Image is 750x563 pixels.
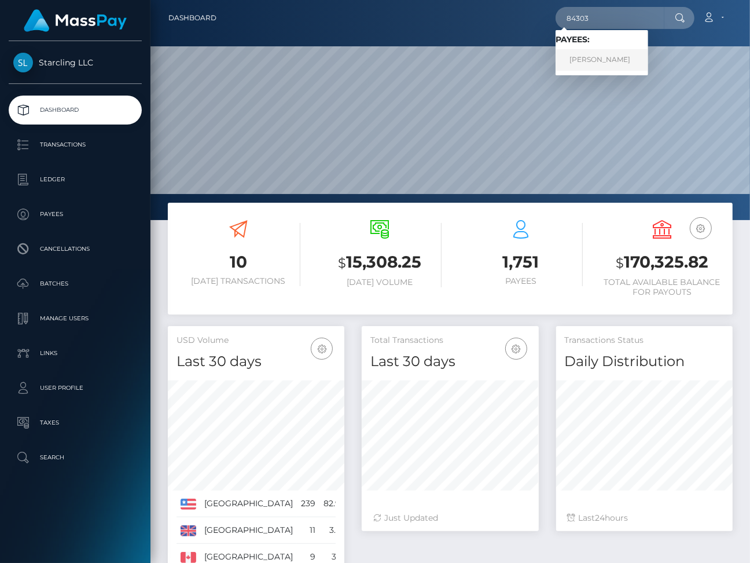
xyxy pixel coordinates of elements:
p: Dashboard [13,101,137,119]
h6: Payees: [556,35,648,45]
span: Starcling LLC [9,57,142,68]
p: Manage Users [13,310,137,327]
p: Payees [13,206,137,223]
img: US.png [181,499,196,509]
p: Ledger [13,171,137,188]
h6: [DATE] Volume [318,277,442,287]
td: 11 [297,517,319,544]
span: 24 [595,513,605,523]
a: Links [9,339,142,368]
h4: Daily Distribution [565,352,724,372]
h6: Total Available Balance for Payouts [600,277,724,297]
div: Last hours [568,512,721,524]
img: CA.png [181,552,196,562]
a: User Profile [9,374,142,403]
h4: Last 30 days [177,352,336,372]
h3: 10 [177,251,300,273]
a: Search [9,443,142,472]
td: 82.99% [319,491,356,517]
h3: 1,751 [459,251,583,273]
a: Taxes [9,408,142,437]
small: $ [338,255,346,271]
img: MassPay Logo [24,9,127,32]
p: Batches [13,275,137,293]
h3: 15,308.25 [318,251,442,275]
h5: USD Volume [177,335,336,346]
td: [GEOGRAPHIC_DATA] [200,491,297,517]
small: $ [616,255,624,271]
p: Taxes [13,414,137,432]
input: Search... [556,7,664,29]
p: Links [13,345,137,362]
a: Dashboard [168,6,216,30]
p: Search [13,449,137,466]
a: Dashboard [9,96,142,125]
img: GB.png [181,525,196,536]
img: Starcling LLC [13,53,33,72]
h5: Total Transactions [370,335,530,346]
p: Cancellations [13,240,137,258]
a: Manage Users [9,304,142,333]
h5: Transactions Status [565,335,724,346]
a: Ledger [9,165,142,194]
h6: [DATE] Transactions [177,276,300,286]
td: 239 [297,491,319,517]
a: Cancellations [9,235,142,264]
p: Transactions [13,136,137,153]
h6: Payees [459,276,583,286]
p: User Profile [13,379,137,397]
h4: Last 30 days [370,352,530,372]
a: Payees [9,200,142,229]
a: Transactions [9,130,142,159]
a: [PERSON_NAME] [556,49,648,71]
td: [GEOGRAPHIC_DATA] [200,517,297,544]
h3: 170,325.82 [600,251,724,275]
div: Just Updated [373,512,527,524]
a: Batches [9,269,142,298]
td: 3.82% [319,517,356,544]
